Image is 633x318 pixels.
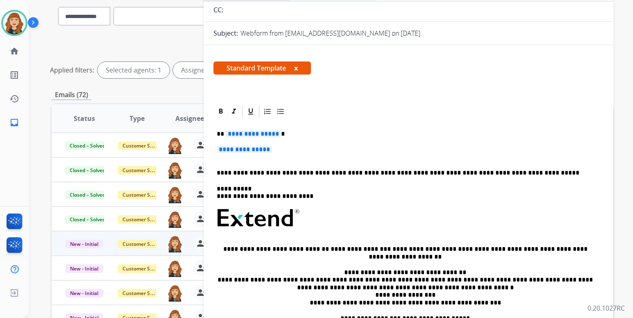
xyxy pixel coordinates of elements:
div: Selected agents: 1 [98,62,170,78]
span: Assignee [175,114,204,123]
mat-icon: inbox [9,118,19,127]
div: Assigned to me [173,62,237,78]
span: Closed – Solved [65,141,110,150]
span: New - Initial [65,240,103,248]
div: Underline [245,105,257,118]
span: Customer Support [118,191,171,199]
p: 0.20.1027RC [588,303,625,313]
span: Customer Support [118,289,171,298]
div: Bullet List [275,105,287,118]
mat-icon: history [9,94,19,104]
img: agent-avatar [167,137,183,154]
div: Ordered List [261,105,274,118]
span: Closed – Solved [65,215,110,224]
img: agent-avatar [167,260,183,277]
mat-icon: person_remove [196,140,206,150]
span: Customer Support [118,166,171,175]
span: New - Initial [65,264,103,273]
mat-icon: person_remove [196,165,206,175]
p: Emails (72) [52,90,91,100]
img: agent-avatar [167,161,183,179]
img: agent-avatar [167,186,183,203]
span: Status [74,114,95,123]
p: Applied filters: [50,65,94,75]
div: Italic [228,105,240,118]
span: Closed – Solved [65,191,110,199]
span: Standard Template [213,61,311,75]
span: Customer Support [118,240,171,248]
mat-icon: person_remove [196,214,206,224]
img: avatar [3,11,26,34]
p: Webform from [EMAIL_ADDRESS][DOMAIN_NAME] on [DATE] [240,28,420,38]
mat-icon: person_remove [196,288,206,298]
p: Subject: [213,28,238,38]
span: Closed – Solved [65,166,110,175]
button: x [294,63,298,73]
img: agent-avatar [167,284,183,302]
span: New - Initial [65,289,103,298]
mat-icon: person_remove [196,238,206,248]
mat-icon: person_remove [196,263,206,273]
span: Type [129,114,145,123]
mat-icon: home [9,46,19,56]
img: agent-avatar [167,235,183,252]
span: Customer Support [118,141,171,150]
div: Bold [215,105,227,118]
p: CC: [213,5,223,15]
span: Customer Support [118,264,171,273]
mat-icon: list_alt [9,70,19,80]
span: Customer Support [118,215,171,224]
img: agent-avatar [167,211,183,228]
mat-icon: person_remove [196,189,206,199]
